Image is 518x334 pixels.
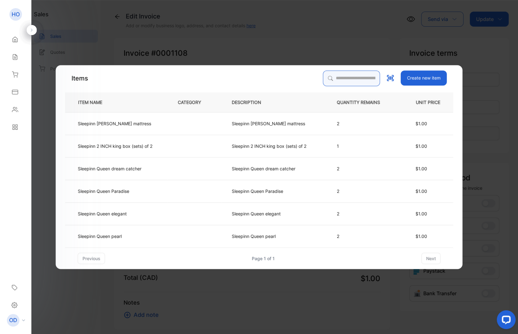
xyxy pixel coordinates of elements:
[337,99,390,105] p: QUANTITY REMAINS
[232,120,305,127] p: Sleepinn [PERSON_NAME] mattress
[337,143,390,149] p: 1
[337,188,390,194] p: 2
[78,143,152,149] p: Sleepinn 2 INCH king box (sets) of 2
[232,143,306,149] p: Sleepinn 2 INCH king box (sets) of 2
[252,255,275,262] div: Page 1 of 1
[415,166,427,171] span: $1.00
[415,211,427,216] span: $1.00
[78,233,122,239] p: Sleepinn Queen pearl
[337,165,390,172] p: 2
[415,143,427,149] span: $1.00
[401,70,447,85] button: Create new item
[9,316,17,324] p: OD
[76,99,112,105] p: ITEM NAME
[178,99,211,105] p: CATEGORY
[232,233,276,239] p: Sleepinn Queen pearl
[78,210,127,217] p: Sleepinn Queen elegant
[232,210,281,217] p: Sleepinn Queen elegant
[232,165,295,172] p: Sleepinn Queen dream catcher
[415,234,427,239] span: $1.00
[12,10,20,18] p: HO
[337,120,390,127] p: 2
[232,188,283,194] p: Sleepinn Queen Paradise
[78,188,129,194] p: Sleepinn Queen Paradise
[492,308,518,334] iframe: LiveChat chat widget
[78,253,105,264] button: previous
[421,253,441,264] button: next
[78,165,141,172] p: Sleepinn Queen dream catcher
[411,99,443,105] p: UNIT PRICE
[232,99,271,105] p: DESCRIPTION
[337,233,390,239] p: 2
[415,121,427,126] span: $1.00
[71,74,88,83] p: Items
[337,210,390,217] p: 2
[415,188,427,194] span: $1.00
[78,120,151,127] p: Sleepinn [PERSON_NAME] mattress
